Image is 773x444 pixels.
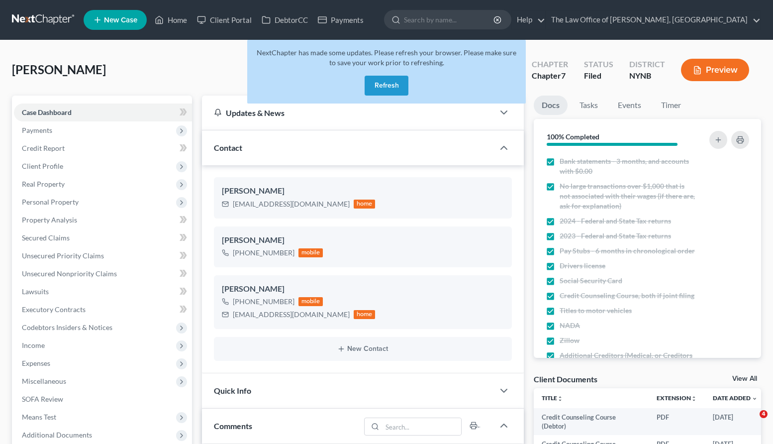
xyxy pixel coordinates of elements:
a: Timer [653,96,689,115]
span: Payments [22,126,52,134]
a: Events [610,96,649,115]
span: 2024 - Federal and State Tax returns [560,216,671,226]
i: unfold_more [691,396,697,402]
span: Social Security Card [560,276,622,286]
input: Search by name... [404,10,495,29]
a: Tasks [572,96,606,115]
strong: 100% Completed [547,132,599,141]
span: Executory Contracts [22,305,86,314]
input: Search... [383,418,462,435]
span: 2023 - Federal and State Tax returns [560,231,671,241]
a: Docs [534,96,568,115]
a: DebtorCC [257,11,313,29]
div: home [354,310,376,319]
span: Contact [214,143,242,152]
span: [PERSON_NAME] [12,62,106,77]
span: Property Analysis [22,216,77,224]
div: Filed [584,70,613,82]
span: 7 [561,71,566,80]
a: Lawsuits [14,283,192,301]
a: Help [512,11,545,29]
span: Zillow [560,335,580,345]
a: Unsecured Priority Claims [14,247,192,265]
div: [PERSON_NAME] [222,185,504,197]
a: Case Dashboard [14,104,192,121]
div: Status [584,59,613,70]
span: Credit Counseling Course, both if joint filing [560,291,694,301]
div: mobile [298,297,323,306]
div: NYNB [629,70,665,82]
span: Expenses [22,359,50,367]
span: Quick Info [214,386,251,395]
div: Chapter [532,59,568,70]
i: expand_more [752,396,758,402]
div: [PHONE_NUMBER] [233,297,294,307]
a: Date Added expand_more [713,394,758,402]
span: NADA [560,321,580,331]
td: [DATE] [705,408,766,436]
button: Refresh [365,76,408,96]
span: 4 [760,410,768,418]
span: Secured Claims [22,233,70,242]
a: Home [150,11,192,29]
div: [PHONE_NUMBER] [233,248,294,258]
span: Case Dashboard [22,108,72,116]
span: Comments [214,421,252,431]
div: home [354,200,376,209]
a: The Law Office of [PERSON_NAME], [GEOGRAPHIC_DATA] [546,11,761,29]
div: Chapter [532,70,568,82]
td: PDF [649,408,705,436]
span: Means Test [22,413,56,421]
span: Pay Stubs - 6 months in chronological order [560,246,695,256]
span: Additional Documents [22,431,92,439]
button: Preview [681,59,749,81]
span: Titles to motor vehicles [560,306,632,316]
span: Codebtors Insiders & Notices [22,323,112,332]
td: Credit Counseling Course (Debtor) [534,408,649,436]
span: New Case [104,16,137,24]
span: Income [22,341,45,349]
span: NextChapter has made some updates. Please refresh your browser. Please make sure to save your wor... [257,48,516,67]
div: District [629,59,665,70]
a: Client Portal [192,11,257,29]
span: Personal Property [22,198,79,206]
span: Real Property [22,180,65,188]
a: Payments [313,11,369,29]
span: Additional Creditors (Medical, or Creditors not on Credit Report) [560,350,696,370]
span: Client Profile [22,162,63,170]
iframe: Intercom live chat [739,410,763,434]
div: [PERSON_NAME] [222,234,504,246]
div: Updates & News [214,108,483,118]
a: Secured Claims [14,229,192,247]
span: Unsecured Nonpriority Claims [22,269,117,278]
span: Drivers license [560,261,605,271]
a: Extensionunfold_more [657,394,697,402]
div: [PERSON_NAME] [222,283,504,295]
a: Credit Report [14,139,192,157]
a: View All [732,375,757,382]
span: Bank statements - 3 months, and accounts with $0.00 [560,156,696,176]
a: Titleunfold_more [542,394,563,402]
a: SOFA Review [14,390,192,408]
span: SOFA Review [22,395,63,403]
span: Unsecured Priority Claims [22,251,104,260]
span: Miscellaneous [22,377,66,385]
div: Client Documents [534,374,597,384]
a: Property Analysis [14,211,192,229]
div: [EMAIL_ADDRESS][DOMAIN_NAME] [233,199,350,209]
a: Unsecured Nonpriority Claims [14,265,192,283]
span: No large transactions over $1,000 that is not associated with their wages (if there are, ask for ... [560,181,696,211]
i: unfold_more [557,396,563,402]
span: Lawsuits [22,287,49,296]
span: Credit Report [22,144,65,152]
div: mobile [298,248,323,257]
div: [EMAIL_ADDRESS][DOMAIN_NAME] [233,310,350,320]
a: Executory Contracts [14,301,192,319]
button: New Contact [222,345,504,353]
